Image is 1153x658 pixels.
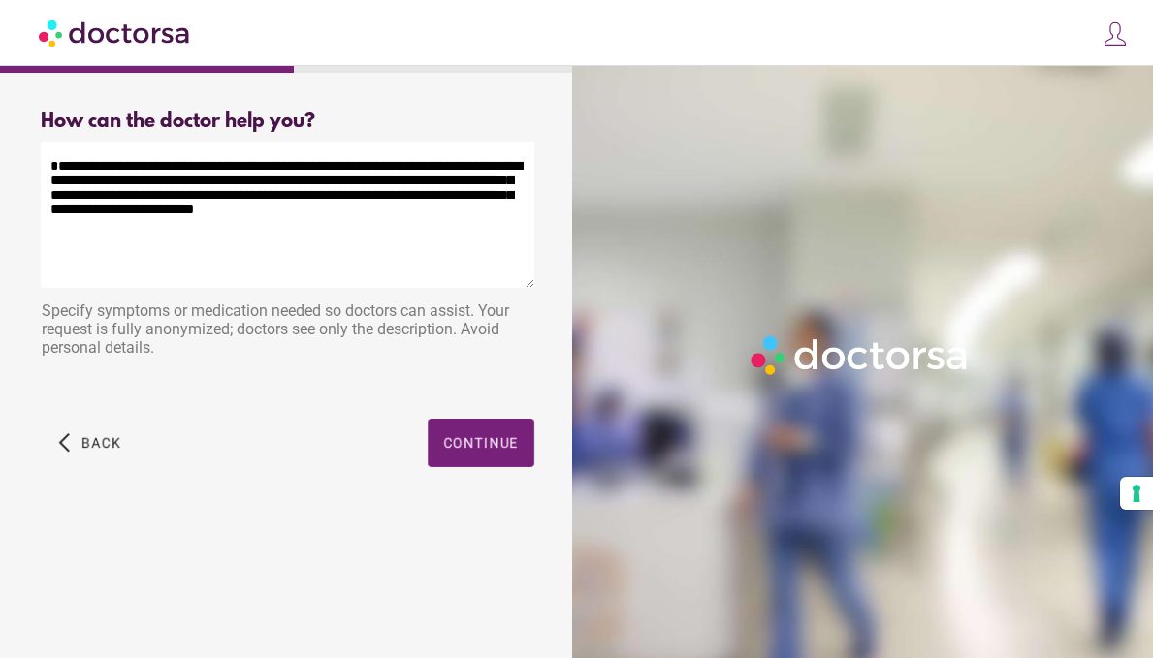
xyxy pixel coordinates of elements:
span: Continue [443,435,519,451]
div: How can the doctor help you? [41,110,534,133]
button: arrow_back_ios Back [50,419,129,467]
img: icons8-customer-100.png [1102,20,1129,47]
button: Continue [428,419,534,467]
img: Logo-Doctorsa-trans-White-partial-flat.png [745,329,976,381]
span: Back [81,435,121,451]
button: Your consent preferences for tracking technologies [1120,477,1153,510]
img: Doctorsa.com [39,11,192,54]
div: Specify symptoms or medication needed so doctors can assist. Your request is fully anonymized; do... [41,292,534,371]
